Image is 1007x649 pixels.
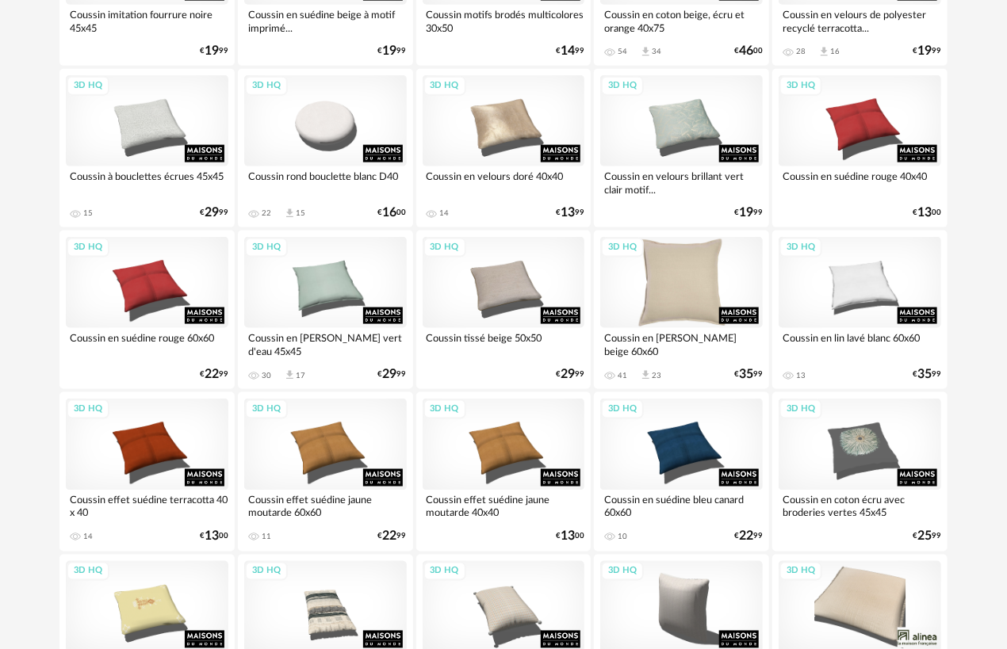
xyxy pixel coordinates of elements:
[818,46,830,58] span: Download icon
[423,328,585,360] div: Coussin tissé beige 50x50
[601,76,644,96] div: 3D HQ
[618,371,627,380] div: 41
[779,76,822,96] div: 3D HQ
[600,166,763,198] div: Coussin en velours brillant vert clair motif...
[917,46,932,56] span: 19
[796,47,806,56] div: 28
[652,371,661,380] div: 23
[296,208,305,218] div: 15
[423,76,466,96] div: 3D HQ
[262,371,271,380] div: 30
[238,231,413,389] a: 3D HQ Coussin en [PERSON_NAME] vert d'eau 45x45 30 Download icon 17 €2999
[913,208,941,218] div: € 00
[917,532,932,542] span: 25
[796,371,806,380] div: 13
[739,369,753,380] span: 35
[262,533,271,542] div: 11
[561,46,575,56] span: 14
[416,392,592,551] a: 3D HQ Coussin effet suédine jaune moutarde 40x40 €1300
[284,369,296,381] span: Download icon
[779,166,941,198] div: Coussin en suédine rouge 40x40
[600,5,763,36] div: Coussin en coton beige, écru et orange 40x75
[262,208,271,218] div: 22
[652,47,661,56] div: 34
[594,69,769,227] a: 3D HQ Coussin en velours brillant vert clair motif... €1999
[205,46,219,56] span: 19
[244,5,407,36] div: Coussin en suédine beige à motif imprimé...
[734,46,763,56] div: € 00
[739,46,753,56] span: 46
[416,231,592,389] a: 3D HQ Coussin tissé beige 50x50 €2999
[779,399,822,419] div: 3D HQ
[245,399,288,419] div: 3D HQ
[600,491,763,522] div: Coussin en suédine bleu canard 60x60
[423,5,585,36] div: Coussin motifs brodés multicolores 30x50
[378,46,407,56] div: € 99
[284,208,296,220] span: Download icon
[423,491,585,522] div: Coussin effet suédine jaune moutarde 40x40
[830,47,840,56] div: 16
[779,5,941,36] div: Coussin en velours de polyester recyclé terracotta...
[640,46,652,58] span: Download icon
[423,166,585,198] div: Coussin en velours doré 40x40
[556,208,584,218] div: € 99
[200,532,228,542] div: € 00
[66,491,228,522] div: Coussin effet suédine terracotta 40 x 40
[238,392,413,551] a: 3D HQ Coussin effet suédine jaune moutarde 60x60 11 €2299
[739,208,753,218] span: 19
[200,46,228,56] div: € 99
[245,238,288,258] div: 3D HQ
[244,491,407,522] div: Coussin effet suédine jaune moutarde 60x60
[244,328,407,360] div: Coussin en [PERSON_NAME] vert d'eau 45x45
[594,392,769,551] a: 3D HQ Coussin en suédine bleu canard 60x60 10 €2299
[59,231,235,389] a: 3D HQ Coussin en suédine rouge 60x60 €2299
[772,392,948,551] a: 3D HQ Coussin en coton écru avec broderies vertes 45x45 €2599
[917,208,932,218] span: 13
[378,208,407,218] div: € 00
[423,562,466,582] div: 3D HQ
[205,208,219,218] span: 29
[913,369,941,380] div: € 99
[556,46,584,56] div: € 99
[779,562,822,582] div: 3D HQ
[383,369,397,380] span: 29
[913,532,941,542] div: € 99
[561,532,575,542] span: 13
[779,491,941,522] div: Coussin en coton écru avec broderies vertes 45x45
[561,369,575,380] span: 29
[383,46,397,56] span: 19
[238,69,413,227] a: 3D HQ Coussin rond bouclette blanc D40 22 Download icon 15 €1600
[245,562,288,582] div: 3D HQ
[600,328,763,360] div: Coussin en [PERSON_NAME] beige 60x60
[67,399,109,419] div: 3D HQ
[440,208,450,218] div: 14
[383,208,397,218] span: 16
[423,238,466,258] div: 3D HQ
[66,5,228,36] div: Coussin imitation fourrure noire 45x45
[205,532,219,542] span: 13
[556,369,584,380] div: € 99
[640,369,652,381] span: Download icon
[779,238,822,258] div: 3D HQ
[67,76,109,96] div: 3D HQ
[59,69,235,227] a: 3D HQ Coussin à bouclettes écrues 45x45 15 €2999
[734,369,763,380] div: € 99
[594,231,769,389] a: 3D HQ Coussin en [PERSON_NAME] beige 60x60 41 Download icon 23 €3599
[779,328,941,360] div: Coussin en lin lavé blanc 60x60
[739,532,753,542] span: 22
[561,208,575,218] span: 13
[423,399,466,419] div: 3D HQ
[601,399,644,419] div: 3D HQ
[734,208,763,218] div: € 99
[244,166,407,198] div: Coussin rond bouclette blanc D40
[383,532,397,542] span: 22
[913,46,941,56] div: € 99
[59,392,235,551] a: 3D HQ Coussin effet suédine terracotta 40 x 40 14 €1300
[83,208,93,218] div: 15
[734,532,763,542] div: € 99
[917,369,932,380] span: 35
[205,369,219,380] span: 22
[67,238,109,258] div: 3D HQ
[245,76,288,96] div: 3D HQ
[378,369,407,380] div: € 99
